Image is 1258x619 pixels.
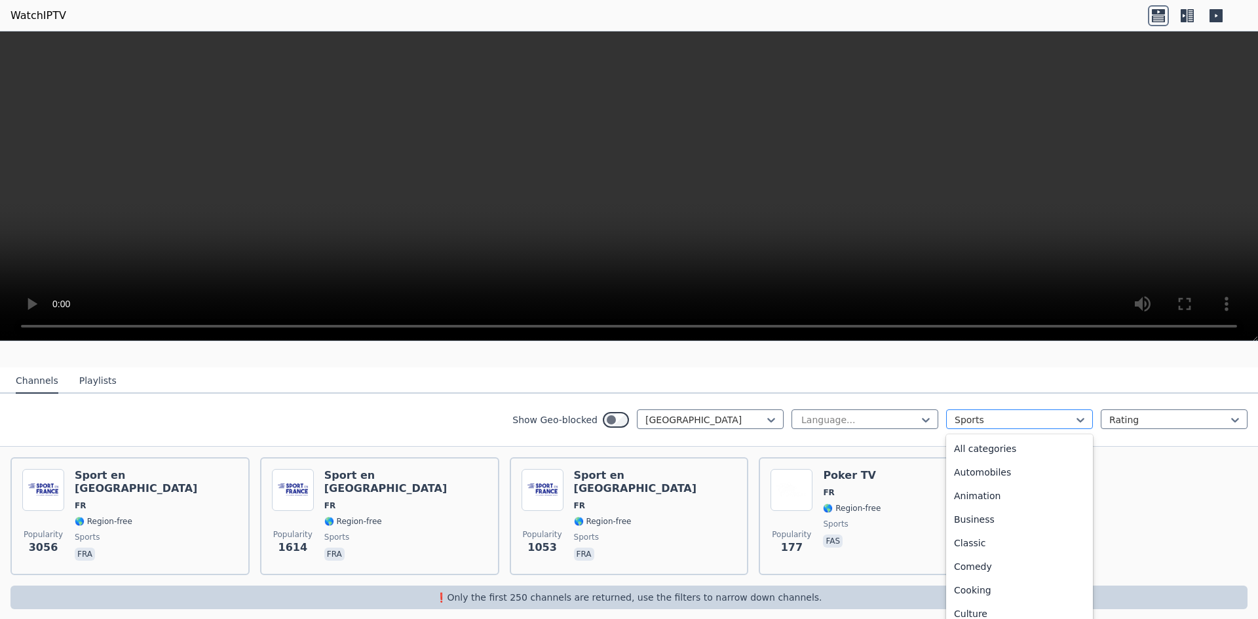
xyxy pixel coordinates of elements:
[946,460,1093,484] div: Automobiles
[527,540,557,555] span: 1053
[29,540,58,555] span: 3056
[79,369,117,394] button: Playlists
[772,529,811,540] span: Popularity
[324,516,382,527] span: 🌎 Region-free
[272,469,314,511] img: Sport en France
[781,540,803,555] span: 177
[946,578,1093,602] div: Cooking
[324,548,345,561] p: fra
[574,548,594,561] p: fra
[574,532,599,542] span: sports
[574,516,632,527] span: 🌎 Region-free
[823,469,881,482] h6: Poker TV
[75,532,100,542] span: sports
[24,529,63,540] span: Popularity
[278,540,308,555] span: 1614
[324,500,335,511] span: FR
[946,508,1093,531] div: Business
[324,469,487,495] h6: Sport en [GEOGRAPHIC_DATA]
[946,437,1093,460] div: All categories
[16,591,1242,604] p: ❗️Only the first 250 channels are returned, use the filters to narrow down channels.
[75,548,95,561] p: fra
[574,469,737,495] h6: Sport en [GEOGRAPHIC_DATA]
[574,500,585,511] span: FR
[823,487,834,498] span: FR
[324,532,349,542] span: sports
[946,484,1093,508] div: Animation
[75,469,238,495] h6: Sport en [GEOGRAPHIC_DATA]
[946,555,1093,578] div: Comedy
[522,469,563,511] img: Sport en France
[823,519,848,529] span: sports
[75,516,132,527] span: 🌎 Region-free
[512,413,598,426] label: Show Geo-blocked
[946,531,1093,555] div: Classic
[523,529,562,540] span: Popularity
[10,8,66,24] a: WatchIPTV
[273,529,313,540] span: Popularity
[22,469,64,511] img: Sport en France
[16,369,58,394] button: Channels
[75,500,86,511] span: FR
[823,535,843,548] p: fas
[823,503,881,514] span: 🌎 Region-free
[771,469,812,511] img: Poker TV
